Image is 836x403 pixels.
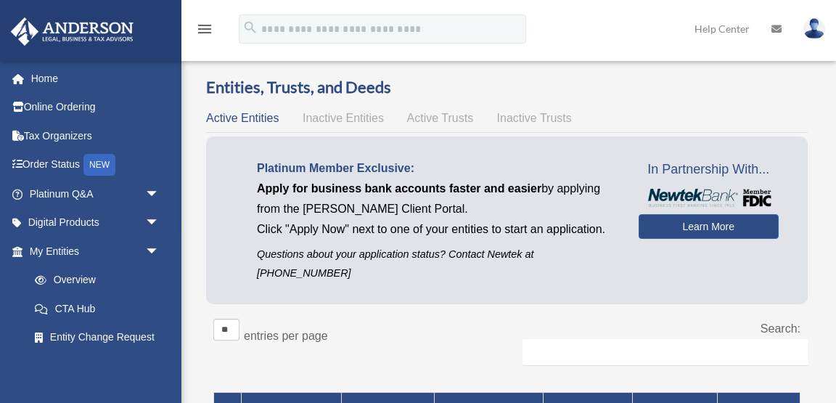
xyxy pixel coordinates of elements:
a: Platinum Q&Aarrow_drop_down [10,179,181,208]
a: Home [10,64,181,93]
p: Platinum Member Exclusive: [257,158,617,179]
a: Binder Walkthrough [20,351,174,380]
span: Active Trusts [407,112,474,124]
label: Search: [761,322,800,335]
a: Entity Change Request [20,323,174,352]
a: My Entitiesarrow_drop_down [10,237,174,266]
i: search [242,20,258,36]
a: Learn More [639,214,779,239]
img: User Pic [803,18,825,39]
img: Anderson Advisors Platinum Portal [7,17,138,46]
label: entries per page [244,330,328,342]
span: Inactive Entities [303,112,384,124]
i: menu [196,20,213,38]
span: arrow_drop_down [145,237,174,266]
span: Inactive Trusts [497,112,572,124]
a: CTA Hub [20,294,174,323]
span: In Partnership With... [639,158,779,182]
a: Overview [20,266,167,295]
span: arrow_drop_down [145,208,174,238]
a: Tax Organizers [10,121,181,150]
span: Active Entities [206,112,279,124]
span: Apply for business bank accounts faster and easier [257,182,541,195]
img: NewtekBankLogoSM.png [646,189,771,207]
a: Online Ordering [10,93,181,122]
a: Order StatusNEW [10,150,181,180]
a: Digital Productsarrow_drop_down [10,208,181,237]
h3: Entities, Trusts, and Deeds [206,76,808,99]
p: by applying from the [PERSON_NAME] Client Portal. [257,179,617,219]
a: menu [196,25,213,38]
p: Click "Apply Now" next to one of your entities to start an application. [257,219,617,240]
span: arrow_drop_down [145,179,174,209]
div: NEW [83,154,115,176]
p: Questions about your application status? Contact Newtek at [PHONE_NUMBER] [257,245,617,282]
